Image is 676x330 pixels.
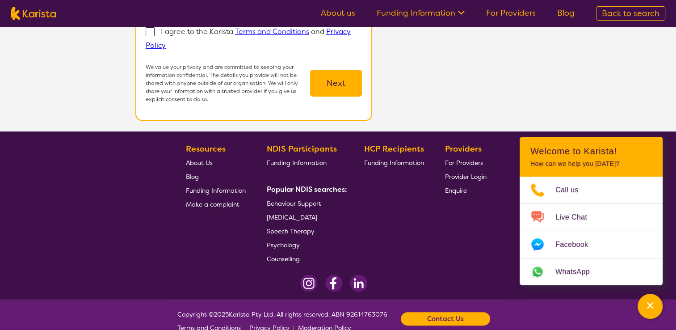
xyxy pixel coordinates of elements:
[267,185,347,194] b: Popular NDIS searches:
[530,160,652,168] p: How can we help you [DATE]?
[310,70,362,97] button: Next
[557,8,575,18] a: Blog
[267,196,344,210] a: Behaviour Support
[350,275,367,292] img: LinkedIn
[146,27,351,50] p: I agree to the Karista and
[300,275,318,292] img: Instagram
[267,213,317,221] span: [MEDICAL_DATA]
[235,27,309,36] a: Terms and Conditions
[520,258,663,285] a: Web link opens in a new tab.
[555,265,600,279] span: WhatsApp
[486,8,536,18] a: For Providers
[445,144,482,154] b: Providers
[11,7,56,20] img: Karista logo
[267,199,321,207] span: Behaviour Support
[445,186,467,195] span: Enquire
[267,252,344,266] a: Counselling
[267,238,344,252] a: Psychology
[445,173,487,181] span: Provider Login
[186,197,246,211] a: Make a complaint
[445,183,487,197] a: Enquire
[186,173,199,181] span: Blog
[267,144,337,154] b: NDIS Participants
[267,156,344,169] a: Funding Information
[602,8,659,19] span: Back to search
[186,200,239,208] span: Make a complaint
[427,312,464,326] b: Contact Us
[146,27,351,50] a: Privacy Policy
[186,144,226,154] b: Resources
[520,137,663,285] div: Channel Menu
[364,144,424,154] b: HCP Recipients
[186,156,246,169] a: About Us
[445,159,483,167] span: For Providers
[364,159,424,167] span: Funding Information
[321,8,355,18] a: About us
[186,169,246,183] a: Blog
[638,294,663,319] button: Channel Menu
[530,146,652,157] h2: Welcome to Karista!
[267,224,344,238] a: Speech Therapy
[555,238,599,251] span: Facebook
[445,169,487,183] a: Provider Login
[596,6,665,21] a: Back to search
[445,156,487,169] a: For Providers
[325,275,343,292] img: Facebook
[364,156,424,169] a: Funding Information
[267,159,327,167] span: Funding Information
[555,211,598,224] span: Live Chat
[555,183,589,197] span: Call us
[267,210,344,224] a: [MEDICAL_DATA]
[146,63,310,103] p: We value your privacy and are committed to keeping your information confidential. The details you...
[267,241,300,249] span: Psychology
[377,8,465,18] a: Funding Information
[186,159,213,167] span: About Us
[267,255,300,263] span: Counselling
[520,177,663,285] ul: Choose channel
[267,227,315,235] span: Speech Therapy
[186,183,246,197] a: Funding Information
[186,186,246,195] span: Funding Information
